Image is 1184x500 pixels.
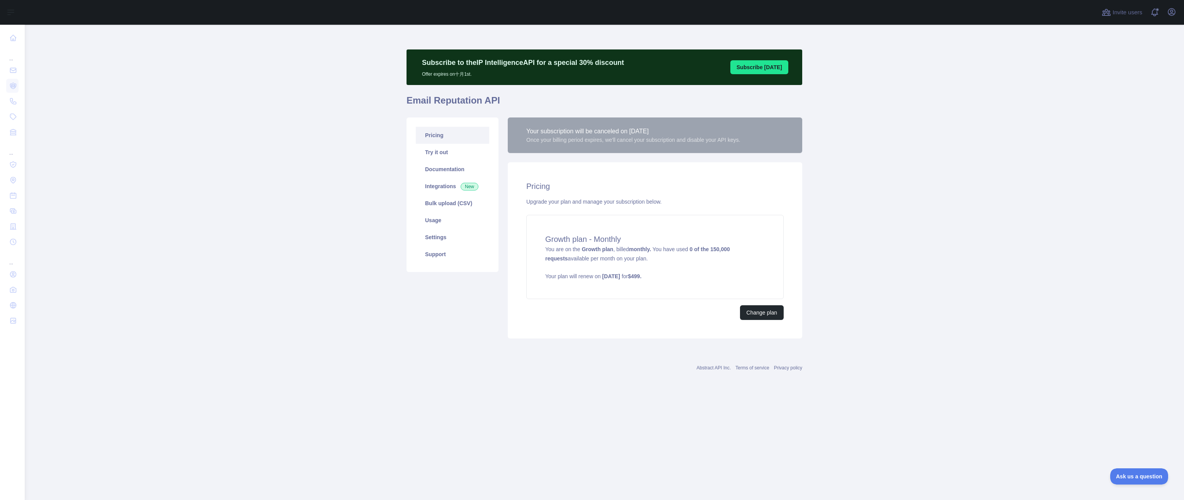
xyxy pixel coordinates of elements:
iframe: Toggle Customer Support [1110,468,1169,485]
div: Upgrade your plan and manage your subscription below. [526,198,784,206]
a: Support [416,246,489,263]
div: ... [6,46,19,62]
strong: Growth plan [582,246,613,252]
a: Bulk upload (CSV) [416,195,489,212]
a: Settings [416,229,489,246]
span: You are on the , billed You have used available per month on your plan. [545,246,765,280]
button: Change plan [740,305,784,320]
p: Subscribe to the IP Intelligence API for a special 30 % discount [422,57,624,68]
a: Usage [416,212,489,229]
a: Integrations New [416,178,489,195]
a: Pricing [416,127,489,144]
h4: Growth plan - Monthly [545,234,765,245]
a: Abstract API Inc. [697,365,731,371]
h2: Pricing [526,181,784,192]
a: Try it out [416,144,489,161]
span: New [461,183,478,190]
strong: $ 499 . [628,273,641,279]
div: Once your billing period expires, we'll cancel your subscription and disable your API keys. [526,136,740,144]
a: Documentation [416,161,489,178]
button: Invite users [1100,6,1144,19]
strong: monthly. [629,246,651,252]
button: Subscribe [DATE] [730,60,788,74]
h1: Email Reputation API [407,94,802,113]
div: ... [6,250,19,266]
div: ... [6,141,19,156]
p: Offer expires on 十月 1st. [422,68,624,77]
strong: 0 of the 150,000 requests [545,246,730,262]
div: Your subscription will be canceled on [DATE] [526,127,740,136]
a: Privacy policy [774,365,802,371]
p: Your plan will renew on for [545,272,765,280]
a: Terms of service [735,365,769,371]
strong: [DATE] [602,273,620,279]
span: Invite users [1113,8,1142,17]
